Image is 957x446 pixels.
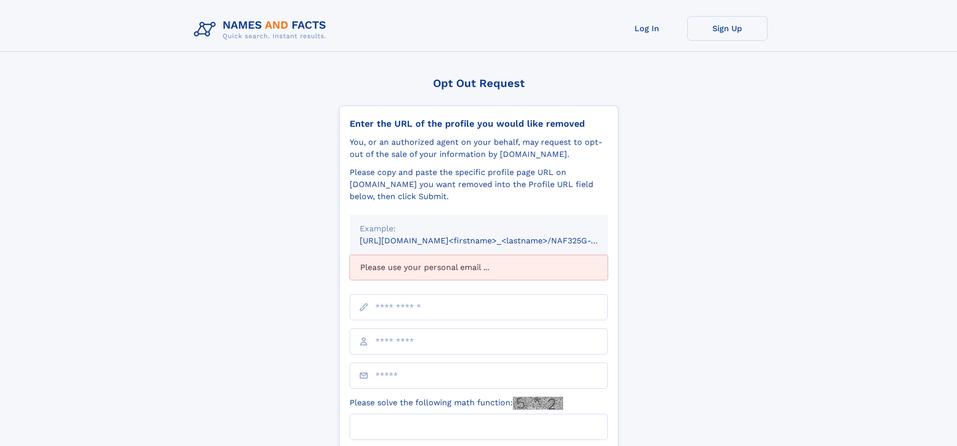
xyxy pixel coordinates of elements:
div: You, or an authorized agent on your behalf, may request to opt-out of the sale of your informatio... [350,136,608,160]
div: Please use your personal email ... [350,255,608,280]
a: Log In [607,16,687,41]
div: Enter the URL of the profile you would like removed [350,118,608,129]
div: Opt Out Request [339,77,618,90]
label: Please solve the following math function: [350,397,563,410]
small: [URL][DOMAIN_NAME]<firstname>_<lastname>/NAF325G-xxxxxxxx [360,236,627,245]
div: Please copy and paste the specific profile page URL on [DOMAIN_NAME] you want removed into the Pr... [350,166,608,203]
a: Sign Up [687,16,768,41]
img: Logo Names and Facts [190,16,335,43]
div: Example: [360,223,598,235]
